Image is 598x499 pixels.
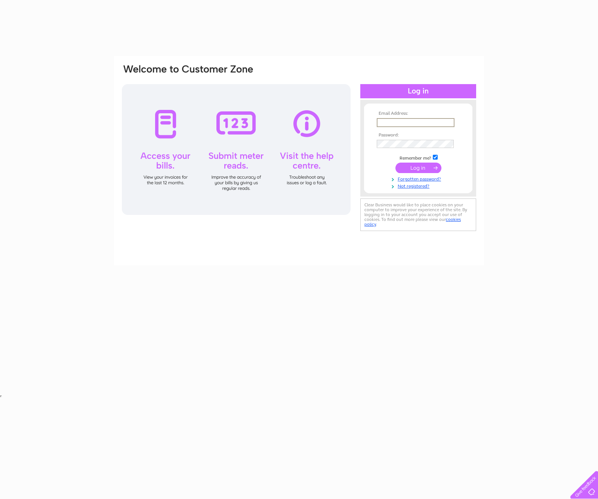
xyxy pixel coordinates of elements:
[375,111,462,116] th: Email Address:
[395,163,441,173] input: Submit
[377,175,462,182] a: Forgotten password?
[375,154,462,161] td: Remember me?
[360,198,476,231] div: Clear Business would like to place cookies on your computer to improve your experience of the sit...
[377,182,462,189] a: Not registered?
[375,133,462,138] th: Password:
[364,217,461,227] a: cookies policy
